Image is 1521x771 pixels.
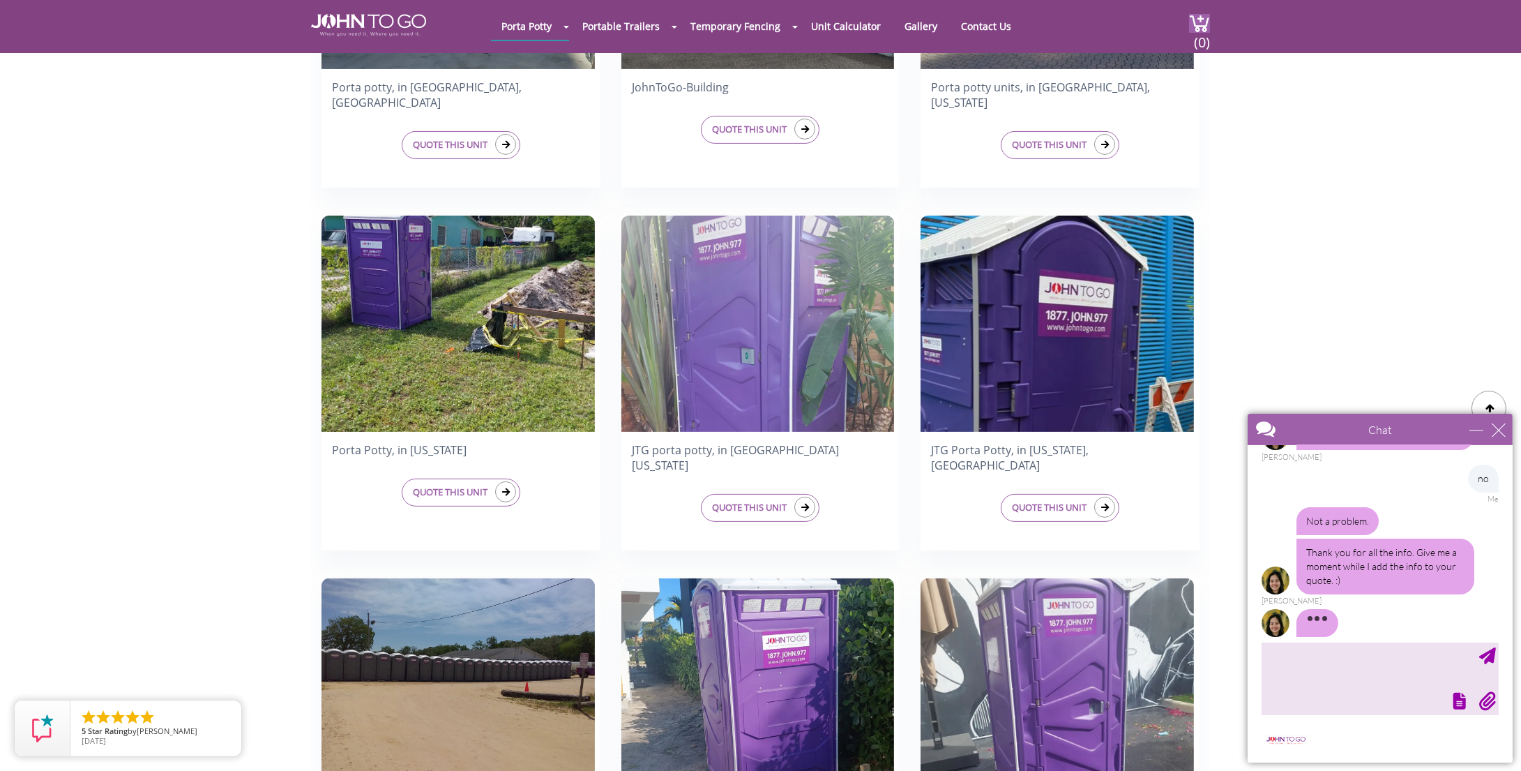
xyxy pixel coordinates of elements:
span: by [82,727,230,737]
li:  [139,709,156,726]
h4: JTG Porta Potty, in [US_STATE], [GEOGRAPHIC_DATA] [921,439,1200,477]
span: (0) [1193,22,1210,52]
a: QUOTE THIS UNIT [402,479,520,507]
a: Contact Us [951,13,1022,40]
a: QUOTE THIS UNIT [402,131,520,159]
li:  [95,709,112,726]
h4: JTG porta potty, in [GEOGRAPHIC_DATA][US_STATE] [621,439,900,477]
img: JOHN to go [311,14,426,36]
a: Unit Calculator [801,13,891,40]
iframe: Live Chat Box [1239,405,1521,771]
img: Review Rating [29,714,56,742]
span: 5 [82,726,86,736]
li:  [109,709,126,726]
a: Portable Trailers [572,13,670,40]
h4: Porta potty, in [GEOGRAPHIC_DATA], [GEOGRAPHIC_DATA] [321,76,600,114]
a: QUOTE THIS UNIT [701,116,819,144]
a: QUOTE THIS UNIT [1001,494,1119,522]
a: Porta Potty [491,13,562,40]
h4: Porta potty units, in [GEOGRAPHIC_DATA], [US_STATE] [921,76,1200,114]
li:  [80,709,97,726]
li:  [124,709,141,726]
span: [PERSON_NAME] [137,726,197,736]
img: cart a [1189,14,1210,33]
a: QUOTE THIS UNIT [701,494,819,522]
span: Star Rating [88,726,128,736]
h4: JohnToGo-Building [621,76,900,98]
span: [DATE] [82,735,106,746]
a: Gallery [894,13,948,40]
a: Temporary Fencing [680,13,791,40]
h4: Porta Potty, in [US_STATE] [321,439,600,461]
a: QUOTE THIS UNIT [1001,131,1119,159]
